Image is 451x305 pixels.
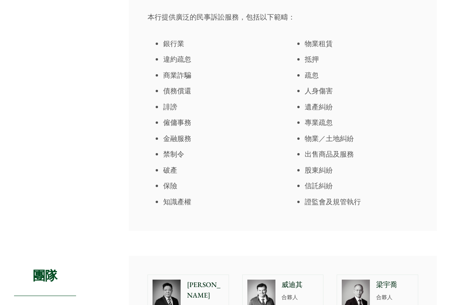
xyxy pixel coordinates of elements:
[305,54,418,64] li: 抵押
[163,102,277,112] li: 誹謗
[187,280,224,301] p: [PERSON_NAME]
[163,117,277,128] li: 僱傭事務
[305,180,418,191] li: 信託糾紛
[163,70,277,80] li: 商業詐騙
[305,70,418,80] li: 疏忽
[163,196,277,207] li: 知識產權
[376,293,413,301] p: 合夥人
[305,86,418,96] li: 人身傷害
[163,86,277,96] li: 債務償還
[305,149,418,159] li: 出售商品及服務
[163,54,277,64] li: 違約疏忽
[305,133,418,144] li: 物業／土地糾紛
[163,149,277,159] li: 禁制令
[305,165,418,175] li: 股東糾紛
[305,102,418,112] li: 遺產糾紛
[305,38,418,49] li: 物業租賃
[163,133,277,144] li: 金融服務
[282,293,319,301] p: 合夥人
[147,12,418,22] p: 本行提供廣泛的民事訴訟服務，包括以下範疇：
[163,165,277,175] li: 破產
[163,180,277,191] li: 保險
[305,117,418,128] li: 專業疏忽
[282,280,319,290] p: 威迪其
[305,196,418,207] li: 證監會及規管執行
[163,38,277,49] li: 銀行業
[14,256,76,296] h2: 團隊
[376,280,413,290] p: 梁宇喬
